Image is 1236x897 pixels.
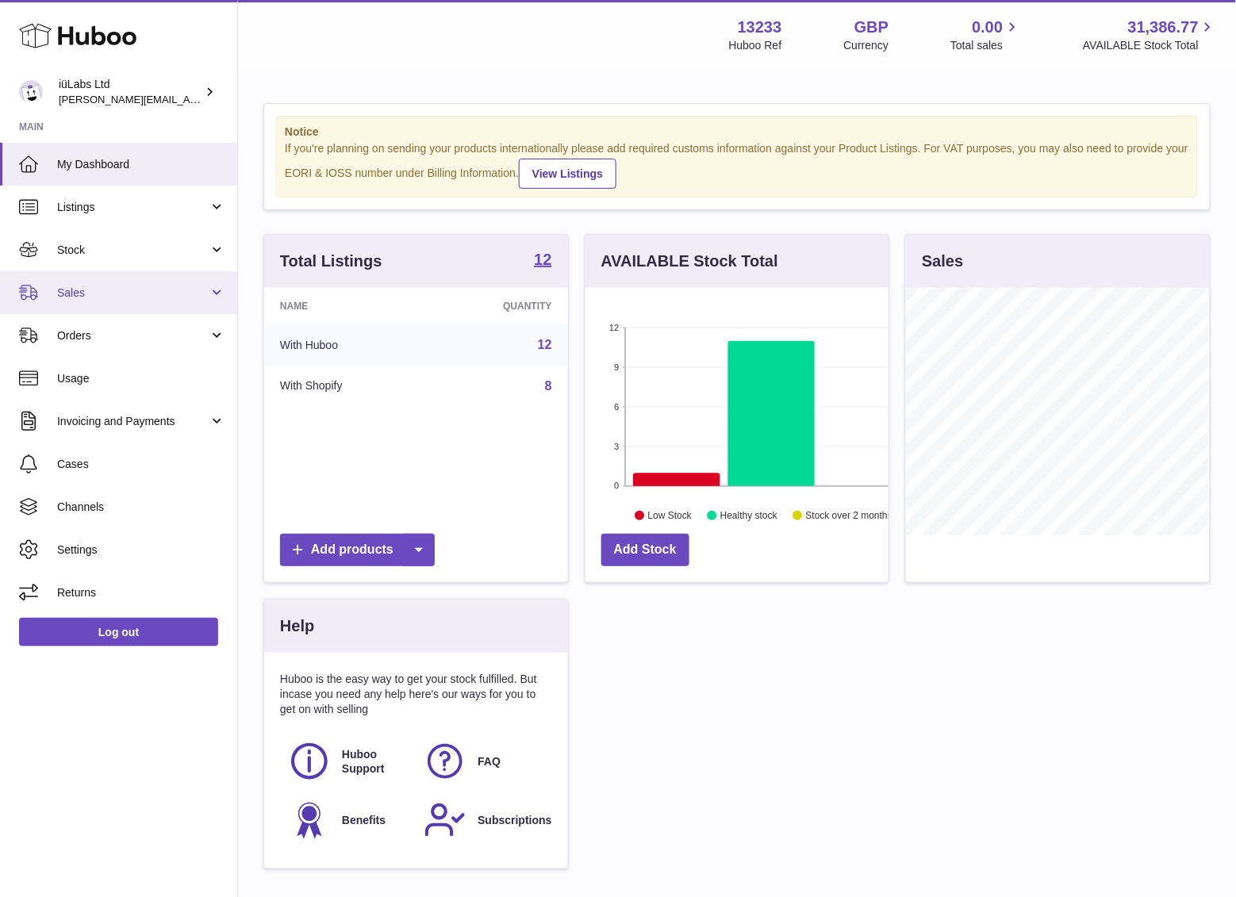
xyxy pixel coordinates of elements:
[729,38,782,53] div: Huboo Ref
[59,93,318,105] span: [PERSON_NAME][EMAIL_ADDRESS][DOMAIN_NAME]
[424,740,543,783] a: FAQ
[57,371,225,386] span: Usage
[19,618,218,646] a: Log out
[1083,38,1217,53] span: AVAILABLE Stock Total
[264,366,428,407] td: With Shopify
[601,534,689,566] a: Add Stock
[854,17,889,38] strong: GBP
[280,615,314,637] h3: Help
[57,328,209,343] span: Orders
[648,510,693,521] text: Low Stock
[57,585,225,600] span: Returns
[280,534,435,566] a: Add products
[285,141,1189,189] div: If you're planning on sending your products internationally please add required customs informati...
[614,481,619,491] text: 0
[806,510,892,521] text: Stock over 2 months
[478,754,501,769] span: FAQ
[57,286,209,301] span: Sales
[428,288,567,324] th: Quantity
[288,740,408,783] a: Huboo Support
[614,362,619,372] text: 9
[57,500,225,515] span: Channels
[950,17,1021,53] a: 0.00 Total sales
[534,251,551,270] a: 12
[614,442,619,451] text: 3
[1083,17,1217,53] a: 31,386.77 AVAILABLE Stock Total
[922,251,963,272] h3: Sales
[424,799,543,841] a: Subscriptions
[534,251,551,267] strong: 12
[280,251,382,272] h3: Total Listings
[844,38,889,53] div: Currency
[57,457,225,472] span: Cases
[950,38,1021,53] span: Total sales
[57,243,209,258] span: Stock
[285,125,1189,140] strong: Notice
[19,80,43,104] img: annunziata@iulabs.co
[342,813,386,828] span: Benefits
[264,324,428,366] td: With Huboo
[545,379,552,393] a: 8
[609,323,619,332] text: 12
[614,402,619,412] text: 6
[601,251,778,272] h3: AVAILABLE Stock Total
[280,672,552,717] p: Huboo is the easy way to get your stock fulfilled. But incase you need any help here's our ways f...
[342,747,406,777] span: Huboo Support
[57,157,225,172] span: My Dashboard
[1128,17,1199,38] span: 31,386.77
[57,200,209,215] span: Listings
[538,338,552,351] a: 12
[738,17,782,38] strong: 13233
[57,414,209,429] span: Invoicing and Payments
[57,542,225,558] span: Settings
[519,159,616,189] a: View Listings
[478,813,551,828] span: Subscriptions
[59,77,202,107] div: iüLabs Ltd
[264,288,428,324] th: Name
[720,510,778,521] text: Healthy stock
[973,17,1004,38] span: 0.00
[288,799,408,841] a: Benefits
